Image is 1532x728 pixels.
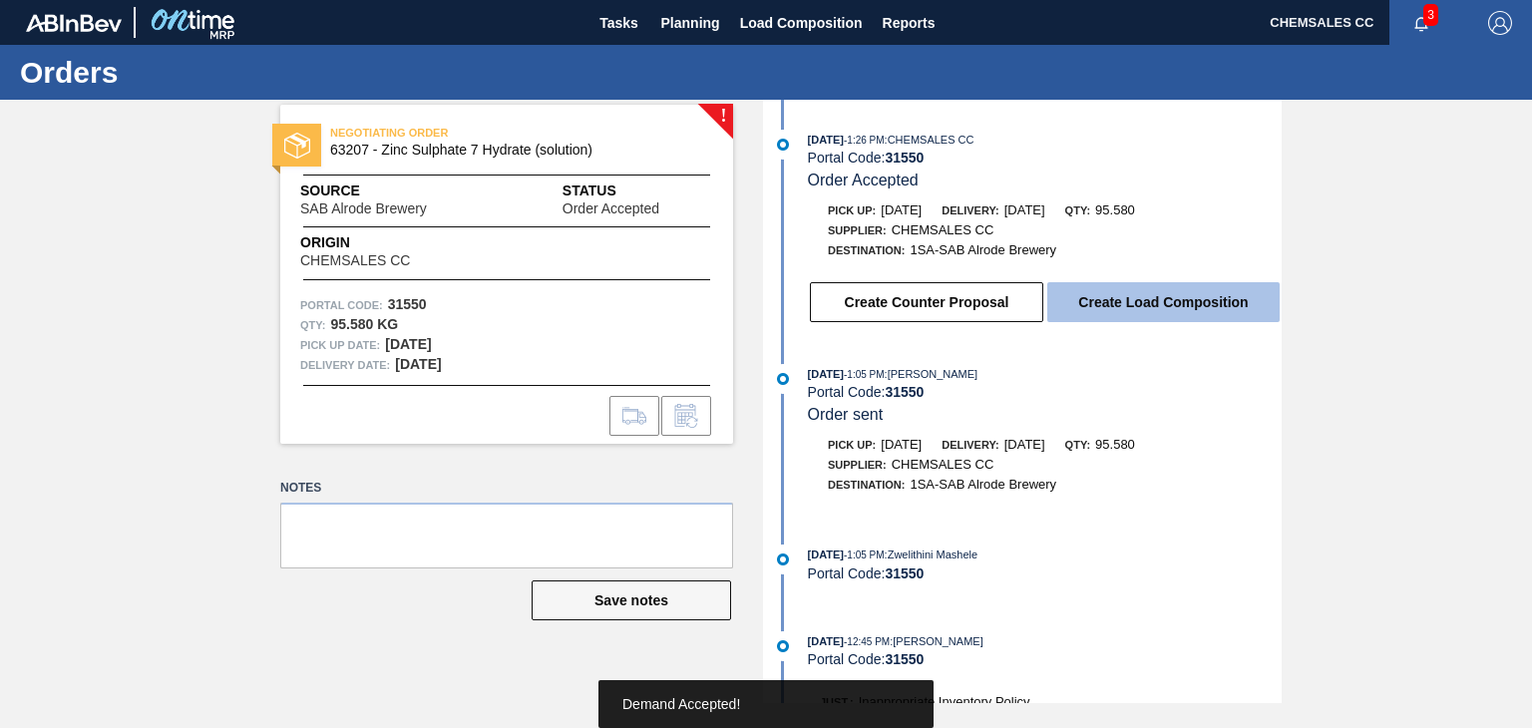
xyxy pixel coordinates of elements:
[810,282,1043,322] button: Create Counter Proposal
[532,580,731,620] button: Save notes
[808,635,844,647] span: [DATE]
[330,123,609,143] span: NEGOTIATING ORDER
[844,135,885,146] span: - 1:26 PM
[828,439,876,451] span: Pick up:
[885,651,924,667] strong: 31550
[808,134,844,146] span: [DATE]
[385,336,431,352] strong: [DATE]
[563,201,659,216] span: Order Accepted
[300,295,383,315] span: Portal Code:
[828,459,887,471] span: Supplier:
[661,11,720,35] span: Planning
[330,143,692,158] span: 63207 - Zinc Sulphate 7 Hydrate (solution)
[395,356,441,372] strong: [DATE]
[885,548,978,560] span: : Zwelithini Mashele
[661,396,711,436] div: Inform order change
[883,11,936,35] span: Reports
[942,439,998,451] span: Delivery:
[808,384,1282,400] div: Portal Code:
[808,406,884,423] span: Order sent
[808,651,1282,667] div: Portal Code:
[777,373,789,385] img: atual
[828,224,887,236] span: Supplier:
[1047,282,1280,322] button: Create Load Composition
[280,474,733,503] label: Notes
[777,640,789,652] img: atual
[740,11,863,35] span: Load Composition
[890,635,983,647] span: : [PERSON_NAME]
[1488,11,1512,35] img: Logout
[1389,9,1453,37] button: Notifications
[859,694,1030,709] span: Inappropriate Inventory Policy
[1004,202,1045,217] span: [DATE]
[1095,437,1135,452] span: 95.580
[885,150,924,166] strong: 31550
[844,549,885,560] span: - 1:05 PM
[597,11,641,35] span: Tasks
[1004,437,1045,452] span: [DATE]
[828,204,876,216] span: Pick up:
[1065,439,1090,451] span: Qty:
[808,565,1282,581] div: Portal Code:
[808,368,844,380] span: [DATE]
[1423,4,1438,26] span: 3
[1095,202,1135,217] span: 95.580
[942,204,998,216] span: Delivery:
[885,134,974,146] span: : CHEMSALES CC
[300,181,487,201] span: Source
[300,355,390,375] span: Delivery Date:
[881,437,922,452] span: [DATE]
[300,315,325,335] span: Qty :
[892,222,994,237] span: CHEMSALES CC
[300,201,427,216] span: SAB Alrode Brewery
[284,133,310,159] img: status
[388,296,427,312] strong: 31550
[20,61,374,84] h1: Orders
[828,479,905,491] span: Destination:
[808,548,844,560] span: [DATE]
[844,636,890,647] span: - 12:45 PM
[563,181,713,201] span: Status
[885,384,924,400] strong: 31550
[885,565,924,581] strong: 31550
[892,457,994,472] span: CHEMSALES CC
[300,335,380,355] span: Pick up Date:
[828,244,905,256] span: Destination:
[808,150,1282,166] div: Portal Code:
[777,139,789,151] img: atual
[910,477,1056,492] span: 1SA-SAB Alrode Brewery
[844,369,885,380] span: - 1:05 PM
[808,172,919,188] span: Order Accepted
[300,232,460,253] span: Origin
[1065,204,1090,216] span: Qty:
[885,368,978,380] span: : [PERSON_NAME]
[300,253,410,268] span: CHEMSALES CC
[26,14,122,32] img: TNhmsLtSVTkK8tSr43FrP2fwEKptu5GPRR3wAAAABJRU5ErkJggg==
[910,242,1056,257] span: 1SA-SAB Alrode Brewery
[609,396,659,436] div: Go to Load Composition
[777,553,789,565] img: atual
[622,696,740,712] span: Demand Accepted!
[881,202,922,217] span: [DATE]
[330,316,398,332] strong: 95.580 KG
